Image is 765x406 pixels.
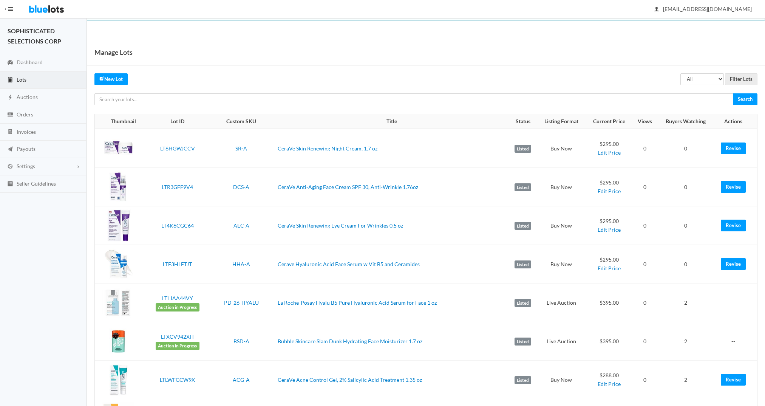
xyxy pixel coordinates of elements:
[632,322,657,361] td: 0
[515,145,532,153] label: Listed
[655,6,752,12] span: [EMAIL_ADDRESS][DOMAIN_NAME]
[224,299,259,306] a: PD-26-HYALU
[657,245,714,284] td: 0
[657,284,714,322] td: 2
[515,183,532,192] label: Listed
[632,284,657,322] td: 0
[509,114,537,129] th: Status
[6,163,14,170] ion-icon: cog
[657,322,714,361] td: 2
[161,222,194,229] a: LT4K6CGC64
[515,260,532,269] label: Listed
[657,114,714,129] th: Buyers Watching
[6,146,14,153] ion-icon: paper plane
[721,220,746,231] a: Revise
[147,114,208,129] th: Lot ID
[657,129,714,168] td: 0
[17,94,38,100] span: Auctions
[6,59,14,67] ion-icon: speedometer
[653,6,660,13] ion-icon: person
[537,361,586,399] td: Buy Now
[537,168,586,206] td: Buy Now
[586,168,632,206] td: $295.00
[233,184,249,190] a: DCS-A
[232,261,250,267] a: HHA-A
[586,361,632,399] td: $288.00
[586,129,632,168] td: $295.00
[17,180,56,187] span: Seller Guidelines
[657,168,714,206] td: 0
[17,163,35,169] span: Settings
[721,181,746,193] a: Revise
[94,46,133,58] h1: Manage Lots
[598,188,621,194] a: Edit Price
[6,181,14,188] ion-icon: list box
[8,27,61,45] strong: SOPHISTICATED SELECTIONS CORP
[94,93,733,105] input: Search your lots...
[515,222,532,230] label: Listed
[586,245,632,284] td: $295.00
[586,284,632,322] td: $395.00
[95,114,147,129] th: Thumbnail
[515,376,532,384] label: Listed
[278,184,418,190] a: CeraVe Anti-Aging Face Cream SPF 30, Anti-Wrinkle 1.76oz
[657,206,714,245] td: 0
[156,303,199,311] span: Auction in Progress
[6,94,14,101] ion-icon: flash
[162,184,193,190] a: LTR3GFF9V4
[17,111,33,118] span: Orders
[598,226,621,233] a: Edit Price
[586,206,632,245] td: $295.00
[586,322,632,361] td: $395.00
[598,265,621,271] a: Edit Price
[160,145,195,152] a: LT6HGWJCCV
[17,59,43,65] span: Dashboard
[598,381,621,387] a: Edit Price
[162,295,193,301] a: LTLJAA44VY
[233,338,249,344] a: BSD-A
[160,377,195,383] a: LTLWFGCW9X
[598,149,621,156] a: Edit Price
[632,361,657,399] td: 0
[161,333,194,340] a: LTXCV942XH
[17,129,36,135] span: Invoices
[6,112,14,119] ion-icon: cash
[721,143,746,154] a: Revise
[278,222,403,229] a: CeraVe Skin Renewing Eye Cream For Wrinkles 0.5 oz
[657,361,714,399] td: 2
[17,146,36,152] span: Payouts
[278,338,422,344] a: Bubble Skincare Slam Dunk Hydrating Face Moisturizer 1.7 oz
[714,322,757,361] td: --
[235,145,247,152] a: SR-A
[233,377,250,383] a: ACG-A
[233,222,249,229] a: AEC-A
[537,245,586,284] td: Buy Now
[537,114,586,129] th: Listing Format
[586,114,632,129] th: Current Price
[278,377,422,383] a: CeraVe Acne Control Gel, 2% Salicylic Acid Treatment 1.35 oz
[725,73,757,85] input: Filter Lots
[632,168,657,206] td: 0
[721,374,746,386] a: Revise
[6,129,14,136] ion-icon: calculator
[99,76,104,81] ion-icon: create
[721,258,746,270] a: Revise
[94,73,128,85] a: createNew Lot
[278,261,420,267] a: Cerave Hyaluronic Acid Face Serum w Vit B5 and Ceramides
[714,114,757,129] th: Actions
[632,129,657,168] td: 0
[515,299,532,307] label: Listed
[733,93,757,105] input: Search
[208,114,275,129] th: Custom SKU
[275,114,508,129] th: Title
[156,342,199,350] span: Auction in Progress
[537,284,586,322] td: Live Auction
[6,77,14,84] ion-icon: clipboard
[537,322,586,361] td: Live Auction
[537,206,586,245] td: Buy Now
[17,76,26,83] span: Lots
[278,145,377,152] a: CeraVe Skin Renewing Night Cream, 1.7 oz
[632,206,657,245] td: 0
[632,245,657,284] td: 0
[537,129,586,168] td: Buy Now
